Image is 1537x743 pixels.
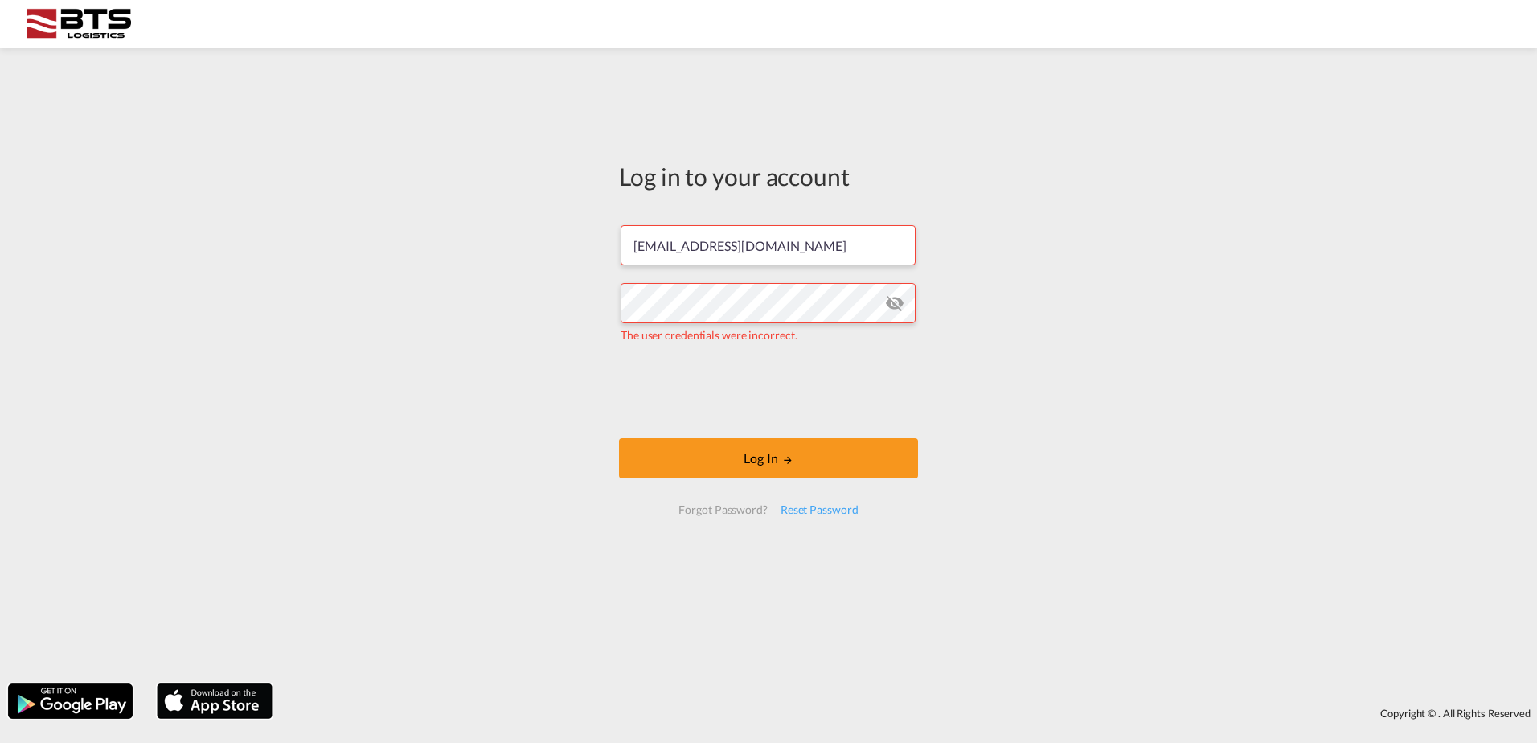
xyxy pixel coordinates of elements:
span: The user credentials were incorrect. [621,328,797,342]
img: google.png [6,682,134,720]
md-icon: icon-eye-off [885,294,904,313]
div: Log in to your account [619,159,918,193]
div: Reset Password [774,495,865,524]
input: Enter email/phone number [621,225,916,265]
div: Copyright © . All Rights Reserved [281,700,1537,727]
div: Forgot Password? [672,495,773,524]
button: LOGIN [619,438,918,478]
iframe: reCAPTCHA [646,359,891,422]
img: cdcc71d0be7811ed9adfbf939d2aa0e8.png [24,6,133,43]
img: apple.png [155,682,274,720]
